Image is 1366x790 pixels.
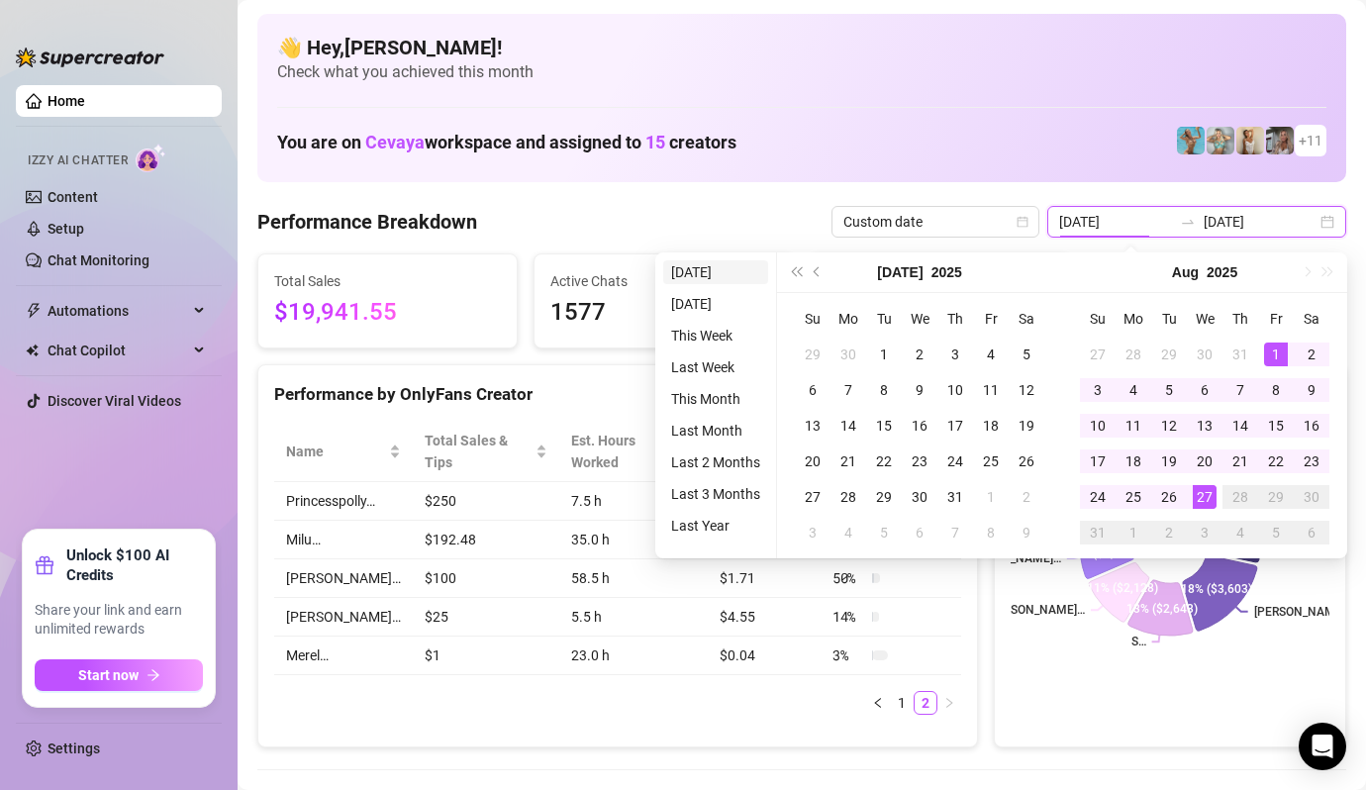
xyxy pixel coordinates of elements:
div: 27 [1193,485,1217,509]
td: $250 [413,482,559,521]
div: 5 [872,521,896,544]
td: 2025-08-26 [1151,479,1187,515]
td: 2025-08-10 [1080,408,1116,444]
a: Home [48,93,85,109]
span: left [872,697,884,709]
span: Total Sales [274,270,501,292]
div: 10 [1086,414,1110,438]
div: 12 [1157,414,1181,438]
div: 23 [908,449,931,473]
td: [PERSON_NAME]… [274,598,413,637]
span: + 11 [1299,130,1322,151]
h4: Performance Breakdown [257,208,477,236]
div: 29 [1157,343,1181,366]
td: 7.5 h [559,482,708,521]
div: 5 [1015,343,1038,366]
td: 2025-08-02 [1294,337,1329,372]
span: gift [35,555,54,575]
td: 2025-08-04 [830,515,866,550]
div: 1 [1122,521,1145,544]
div: 22 [872,449,896,473]
li: This Month [663,387,768,411]
div: 30 [908,485,931,509]
td: 2025-09-02 [1151,515,1187,550]
div: 8 [979,521,1003,544]
a: Discover Viral Videos [48,393,181,409]
div: 9 [1015,521,1038,544]
div: 19 [1015,414,1038,438]
td: 23.0 h [559,637,708,675]
th: Su [1080,301,1116,337]
div: 21 [836,449,860,473]
li: Last 2 Months [663,450,768,474]
div: 5 [1157,378,1181,402]
td: 2025-07-04 [973,337,1009,372]
span: Name [286,441,385,462]
span: Share your link and earn unlimited rewards [35,601,203,640]
span: Cevaya [365,132,425,152]
div: 11 [1122,414,1145,438]
div: 6 [1193,378,1217,402]
td: 2025-07-16 [902,408,937,444]
strong: Unlock $100 AI Credits [66,545,203,585]
th: Tu [866,301,902,337]
td: 2025-08-20 [1187,444,1222,479]
div: 16 [908,414,931,438]
td: 2025-08-13 [1187,408,1222,444]
td: [PERSON_NAME]… [274,559,413,598]
span: Check what you achieved this month [277,61,1326,83]
img: Natalia [1266,127,1294,154]
div: 18 [979,414,1003,438]
td: 2025-08-12 [1151,408,1187,444]
span: Automations [48,295,188,327]
span: Izzy AI Chatter [28,151,128,170]
a: Settings [48,741,100,756]
th: Fr [973,301,1009,337]
li: [DATE] [663,292,768,316]
td: 2025-08-30 [1294,479,1329,515]
td: 2025-09-04 [1222,515,1258,550]
td: 2025-08-05 [1151,372,1187,408]
td: 2025-08-23 [1294,444,1329,479]
div: Performance by OnlyFans Creator [274,381,961,408]
td: 2025-07-02 [902,337,937,372]
li: 2 [914,691,937,715]
div: 15 [872,414,896,438]
span: calendar [1017,216,1028,228]
td: 2025-08-16 [1294,408,1329,444]
div: 17 [943,414,967,438]
div: 7 [1228,378,1252,402]
span: Chat Copilot [48,335,188,366]
td: 2025-07-12 [1009,372,1044,408]
td: 2025-07-17 [937,408,973,444]
div: 4 [1228,521,1252,544]
td: 2025-08-05 [866,515,902,550]
div: 18 [1122,449,1145,473]
td: 2025-08-09 [1009,515,1044,550]
div: 7 [943,521,967,544]
div: 21 [1228,449,1252,473]
td: 2025-07-31 [937,479,973,515]
th: Su [795,301,830,337]
div: 24 [1086,485,1110,509]
div: 29 [801,343,825,366]
td: 2025-07-13 [795,408,830,444]
div: 13 [801,414,825,438]
td: 2025-08-01 [1258,337,1294,372]
span: Custom date [843,207,1027,237]
div: 20 [1193,449,1217,473]
div: 12 [1015,378,1038,402]
div: 11 [979,378,1003,402]
td: 2025-07-27 [795,479,830,515]
a: Content [48,189,98,205]
div: 14 [836,414,860,438]
td: 2025-08-21 [1222,444,1258,479]
td: 2025-08-03 [795,515,830,550]
button: Choose a month [877,252,923,292]
td: 2025-07-01 [866,337,902,372]
td: 2025-07-11 [973,372,1009,408]
span: Active Chats [550,270,777,292]
span: 15 [645,132,665,152]
td: 2025-08-14 [1222,408,1258,444]
div: 28 [1228,485,1252,509]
